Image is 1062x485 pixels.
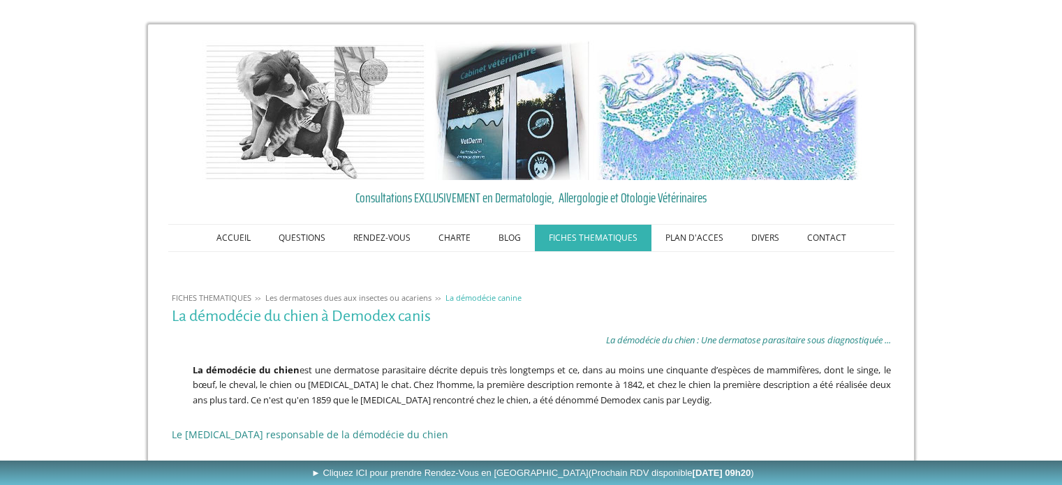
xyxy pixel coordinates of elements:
[172,187,891,208] a: Consultations EXCLUSIVEMENT en Dermatologie, Allergologie et Otologie Vétérinaires
[535,225,651,251] a: FICHES THEMATIQUES
[193,364,300,376] strong: La démodécie du chien
[311,468,754,478] span: ► Cliquez ICI pour prendre Rendez-Vous en [GEOGRAPHIC_DATA]
[339,225,425,251] a: RENDEZ-VOUS
[606,334,891,346] span: La démodécie du chien : Une dermatose parasitaire sous diagnostiquée ...
[425,225,485,251] a: CHARTE
[172,292,251,303] span: FICHES THEMATIQUES
[265,292,432,303] span: Les dermatoses dues aux insectes ou acariens
[262,292,435,303] a: Les dermatoses dues aux insectes ou acariens
[265,225,339,251] a: QUESTIONS
[442,292,525,303] a: La démodécie canine
[168,292,255,303] a: FICHES THEMATIQUES
[172,428,448,441] span: Le [MEDICAL_DATA] responsable de la démodécie du chien
[445,292,522,303] span: La démodécie canine
[693,468,751,478] b: [DATE] 09h20
[793,225,860,251] a: CONTACT
[485,225,535,251] a: BLOG
[193,364,891,406] span: est une dermatose parasitaire décrite depuis très longtemps et ce, dans au moins une cinquante d’...
[172,308,891,325] h1: La démodécie du chien à Demodex canis
[589,468,754,478] span: (Prochain RDV disponible )
[737,225,793,251] a: DIVERS
[651,225,737,251] a: PLAN D'ACCES
[202,225,265,251] a: ACCUEIL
